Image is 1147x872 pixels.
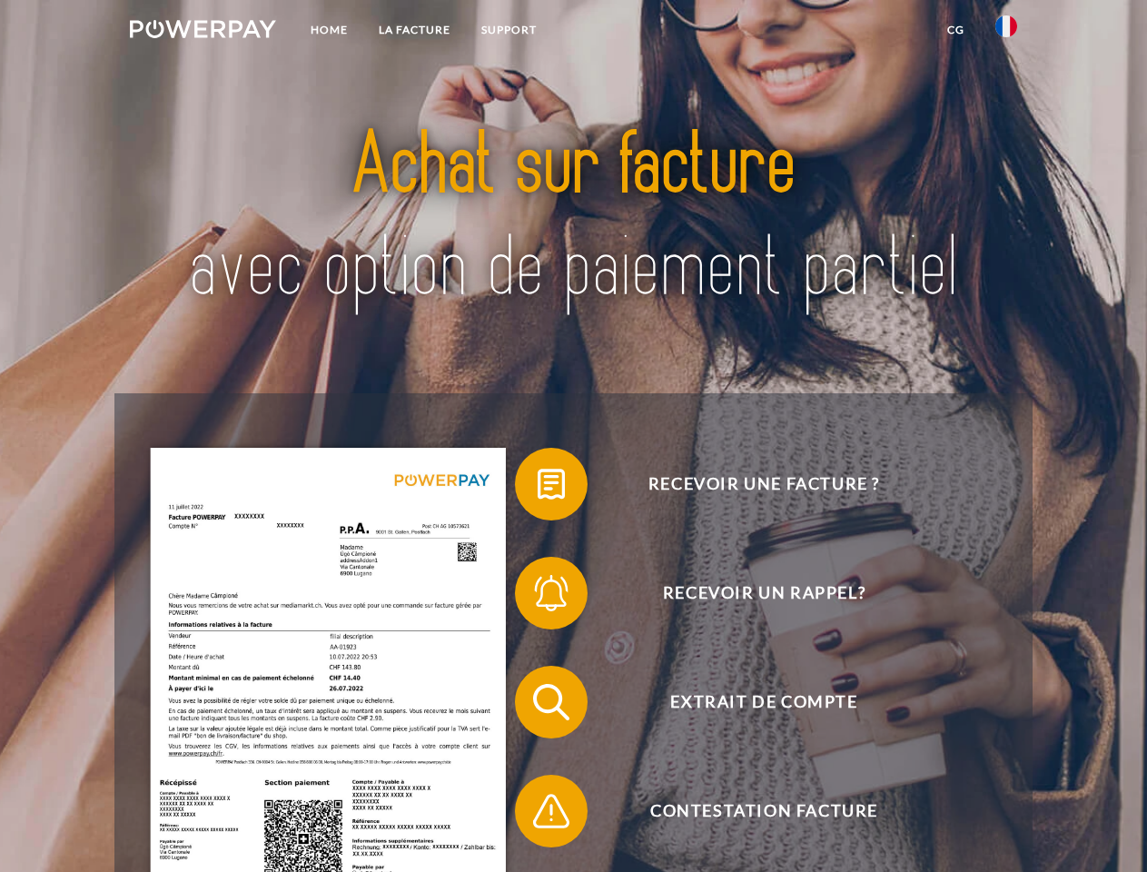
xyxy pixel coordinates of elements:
[541,775,986,847] span: Contestation Facture
[529,461,574,507] img: qb_bill.svg
[541,557,986,629] span: Recevoir un rappel?
[515,775,987,847] button: Contestation Facture
[529,788,574,834] img: qb_warning.svg
[932,14,980,46] a: CG
[541,448,986,520] span: Recevoir une facture ?
[515,448,987,520] button: Recevoir une facture ?
[515,666,987,738] button: Extrait de compte
[529,679,574,725] img: qb_search.svg
[130,20,276,38] img: logo-powerpay-white.svg
[295,14,363,46] a: Home
[995,15,1017,37] img: fr
[363,14,466,46] a: LA FACTURE
[173,87,974,348] img: title-powerpay_fr.svg
[515,557,987,629] button: Recevoir un rappel?
[541,666,986,738] span: Extrait de compte
[466,14,552,46] a: Support
[529,570,574,616] img: qb_bell.svg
